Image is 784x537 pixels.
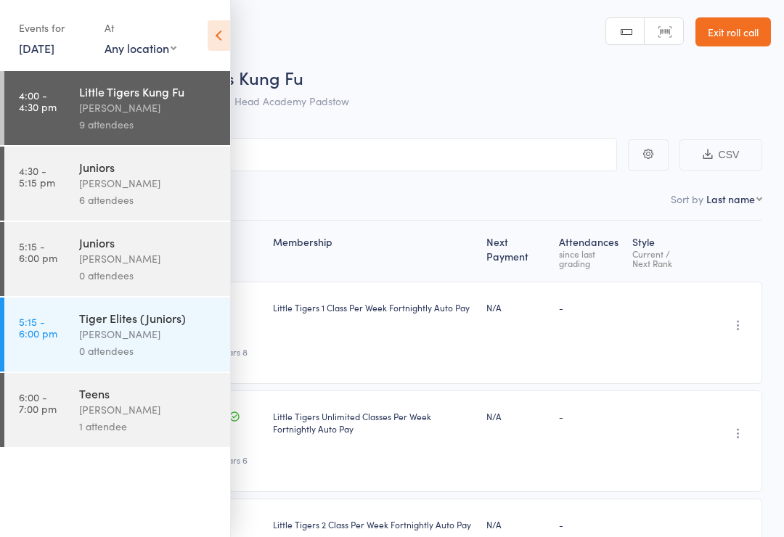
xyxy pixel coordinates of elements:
[79,418,218,435] div: 1 attendee
[19,391,57,414] time: 6:00 - 7:00 pm
[486,301,547,313] div: N/A
[79,326,218,343] div: [PERSON_NAME]
[632,249,703,268] div: Current / Next Rank
[671,192,703,206] label: Sort by
[486,410,547,422] div: N/A
[267,227,481,275] div: Membership
[706,192,755,206] div: Last name
[559,301,621,313] div: -
[695,17,771,46] a: Exit roll call
[79,343,218,359] div: 0 attendees
[79,175,218,192] div: [PERSON_NAME]
[19,165,55,188] time: 4:30 - 5:15 pm
[79,385,218,401] div: Teens
[481,227,553,275] div: Next Payment
[105,16,176,40] div: At
[79,99,218,116] div: [PERSON_NAME]
[273,301,475,313] div: Little Tigers 1 Class Per Week Fortnightly Auto Pay
[234,94,349,108] span: Head Academy Padstow
[79,250,218,267] div: [PERSON_NAME]
[19,89,57,112] time: 4:00 - 4:30 pm
[19,316,57,339] time: 5:15 - 6:00 pm
[559,518,621,530] div: -
[4,298,230,372] a: 5:15 -6:00 pmTiger Elites (Juniors)[PERSON_NAME]0 attendees
[79,159,218,175] div: Juniors
[19,40,54,56] a: [DATE]
[559,249,621,268] div: since last grading
[79,234,218,250] div: Juniors
[79,83,218,99] div: Little Tigers Kung Fu
[79,116,218,133] div: 9 attendees
[19,240,57,263] time: 5:15 - 6:00 pm
[679,139,762,171] button: CSV
[273,518,475,530] div: Little Tigers 2 Class Per Week Fortnightly Auto Pay
[4,147,230,221] a: 4:30 -5:15 pmJuniors[PERSON_NAME]6 attendees
[626,227,709,275] div: Style
[486,518,547,530] div: N/A
[22,138,617,171] input: Search by name
[273,410,475,435] div: Little Tigers Unlimited Classes Per Week Fortnightly Auto Pay
[79,401,218,418] div: [PERSON_NAME]
[19,16,90,40] div: Events for
[79,310,218,326] div: Tiger Elites (Juniors)
[553,227,626,275] div: Atten­dances
[4,373,230,447] a: 6:00 -7:00 pmTeens[PERSON_NAME]1 attendee
[79,267,218,284] div: 0 attendees
[4,222,230,296] a: 5:15 -6:00 pmJuniors[PERSON_NAME]0 attendees
[4,71,230,145] a: 4:00 -4:30 pmLittle Tigers Kung Fu[PERSON_NAME]9 attendees
[105,40,176,56] div: Any location
[79,192,218,208] div: 6 attendees
[559,410,621,422] div: -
